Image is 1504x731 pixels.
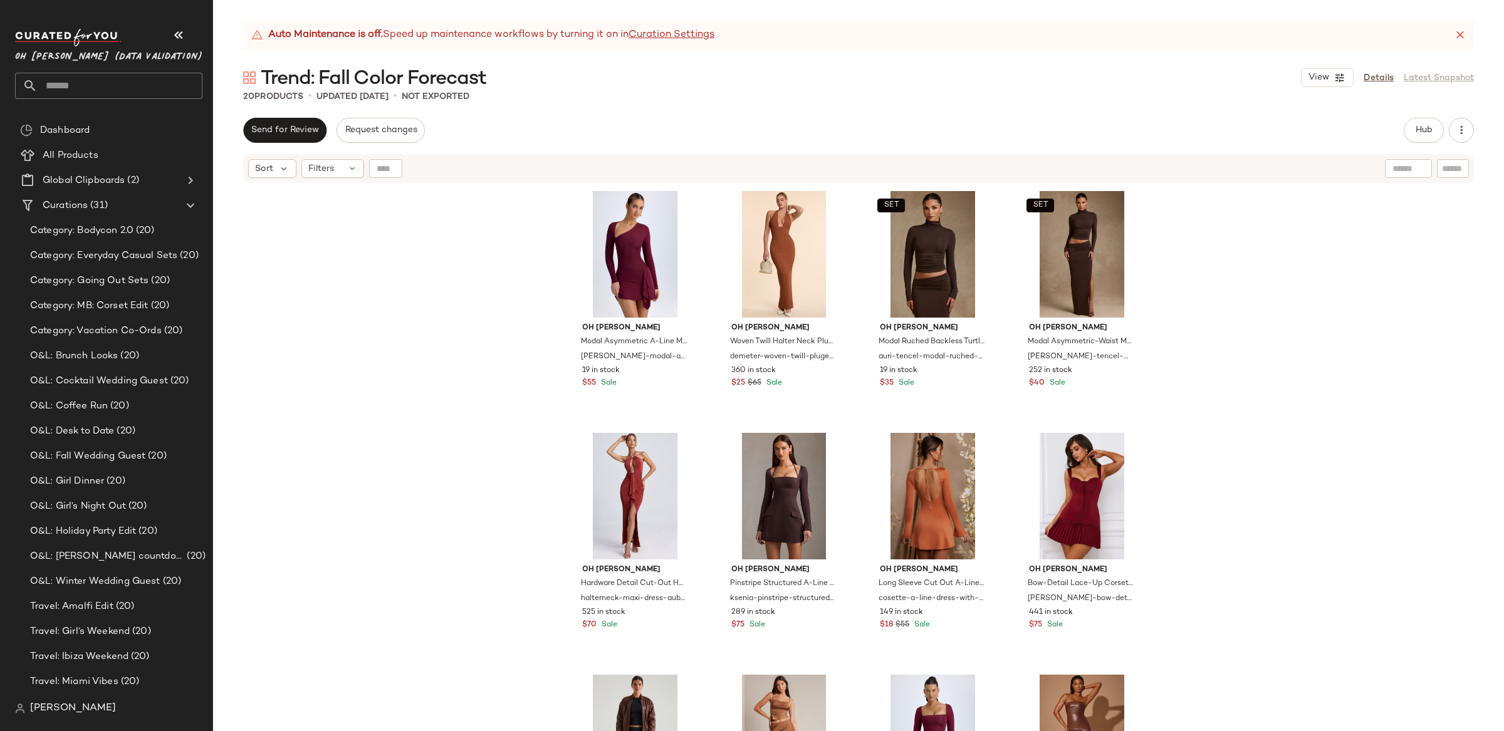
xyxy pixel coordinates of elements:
[30,449,145,464] span: O&L: Fall Wedding Guest
[30,249,177,263] span: Category: Everyday Casual Sets
[629,28,714,43] a: Curation Settings
[731,564,837,576] span: Oh [PERSON_NAME]
[747,621,765,629] span: Sale
[128,650,150,664] span: (20)
[243,118,326,143] button: Send for Review
[731,620,744,631] span: $75
[30,474,104,489] span: O&L: Girl Dinner
[149,274,170,288] span: (20)
[261,66,486,91] span: Trend: Fall Color Forecast
[394,89,397,104] span: •
[251,28,714,43] div: Speed up maintenance workflows by turning it on in
[30,549,184,564] span: O&L: [PERSON_NAME] countdown
[30,274,149,288] span: Category: Going Out Sets
[30,374,168,388] span: O&L: Cocktail Wedding Guest
[582,564,688,576] span: Oh [PERSON_NAME]
[1364,71,1394,85] a: Details
[880,378,894,389] span: $35
[598,379,617,387] span: Sale
[15,703,25,713] img: svg%3e
[1029,607,1073,618] span: 441 in stock
[118,675,140,689] span: (20)
[308,162,334,175] span: Filters
[162,324,183,338] span: (20)
[884,201,899,210] span: SET
[1019,433,1145,559] img: evangeline-bow-detail-lace-up-corset-mini-dress-berry-red_1_240920031817.jpg
[308,89,311,104] span: •
[880,607,923,618] span: 149 in stock
[15,43,202,65] span: Oh [PERSON_NAME] (Data Validation)
[145,449,167,464] span: (20)
[30,650,128,664] span: Travel: Ibiza Weekend
[870,433,996,559] img: 5869_10_Cosette-Tan-Aline-Dress-With-Tie.jpg
[730,336,836,348] span: Woven Twill Halter Neck Plunge Maxi Dress in Chestnut Brown
[582,378,596,389] span: $55
[880,323,986,334] span: Oh [PERSON_NAME]
[30,574,160,589] span: O&L: Winter Wedding Guest
[1028,578,1134,589] span: Bow-Detail Lace-Up Corset Mini Dress in [PERSON_NAME] Red
[581,578,687,589] span: Hardware Detail Cut-Out Halterneck Maxi Dress in [GEOGRAPHIC_DATA] Brown
[880,564,986,576] span: Oh [PERSON_NAME]
[731,607,775,618] span: 289 in stock
[30,224,133,238] span: Category: Bodycon 2.0
[43,199,88,213] span: Curations
[877,199,905,212] button: SET
[1404,118,1444,143] button: Hub
[1308,73,1329,83] span: View
[114,424,135,438] span: (20)
[582,607,625,618] span: 525 in stock
[912,621,930,629] span: Sale
[1415,125,1433,135] span: Hub
[126,499,147,514] span: (20)
[572,433,698,559] img: 9268-AuburnBrown_Margot_4_94131824-4719-44c1-98e5-8c1a47eba83d.jpg
[255,162,273,175] span: Sort
[1045,621,1063,629] span: Sale
[1047,379,1065,387] span: Sale
[402,90,469,103] p: Not Exported
[30,499,126,514] span: O&L: Girl’s Night Out
[108,399,129,413] span: (20)
[243,92,254,101] span: 20
[896,620,909,631] span: $55
[880,620,893,631] span: $18
[731,323,837,334] span: Oh [PERSON_NAME]
[1301,68,1354,87] button: View
[581,336,687,348] span: Modal Asymmetric A-Line Mini Dress in Wine Red
[880,365,917,376] span: 19 in stock
[879,593,984,604] span: cosette-a-line-dress-with-tie-tan
[243,71,256,84] img: svg%3e
[879,336,984,348] span: Modal Ruched Backless Turtleneck Top in Chocolate Brown
[721,191,847,318] img: 7841-ChestnutBrown_Demeter_9.jpg
[870,191,996,318] img: auri-tencel-modal-ruched-backless-turtleneck-top-chocolate-brown_1_250304114135.jpg
[15,29,122,46] img: cfy_white_logo.C9jOOHJF.svg
[43,148,98,163] span: All Products
[40,123,90,138] span: Dashboard
[896,379,914,387] span: Sale
[731,378,745,389] span: $25
[30,524,136,539] span: O&L: Holiday Party Edit
[1028,593,1134,604] span: [PERSON_NAME]-bow-detail-lace-up-corset-mini-dress-[PERSON_NAME]-red
[1019,191,1145,318] img: nadine-tencel-modal-asymmetric-waist-maxi-skirt-chocolate-brown_1_250220064133.jpg
[149,299,170,313] span: (20)
[184,549,206,564] span: (20)
[104,474,125,489] span: (20)
[730,351,836,363] span: demeter-woven-twill-pluge-neck-maxi-dress-[PERSON_NAME]
[118,349,139,363] span: (20)
[30,701,116,716] span: [PERSON_NAME]
[125,174,138,188] span: (2)
[344,125,417,135] span: Request changes
[337,118,424,143] button: Request changes
[88,199,108,213] span: (31)
[30,424,114,438] span: O&L: Desk to Date
[1032,201,1048,210] span: SET
[1029,323,1135,334] span: Oh [PERSON_NAME]
[748,378,761,389] span: $65
[581,593,687,604] span: halterneck-maxi-dress-auburn-brown
[1028,351,1134,363] span: [PERSON_NAME]-tencel-modal-asymmetric-waist-maxi-skirt-chocolate-brown
[177,249,199,263] span: (20)
[879,578,984,589] span: Long Sleeve Cut Out A-Line Mini Dress in Tan
[721,433,847,559] img: ksenia-pinstripe-structured-a-line-mini-dress-chocolate-brown_1_250304021719.jpg
[582,620,597,631] span: $70
[582,323,688,334] span: Oh [PERSON_NAME]
[730,593,836,604] span: ksenia-pinstripe-structured-a-line-mini-dress-chocolate-brown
